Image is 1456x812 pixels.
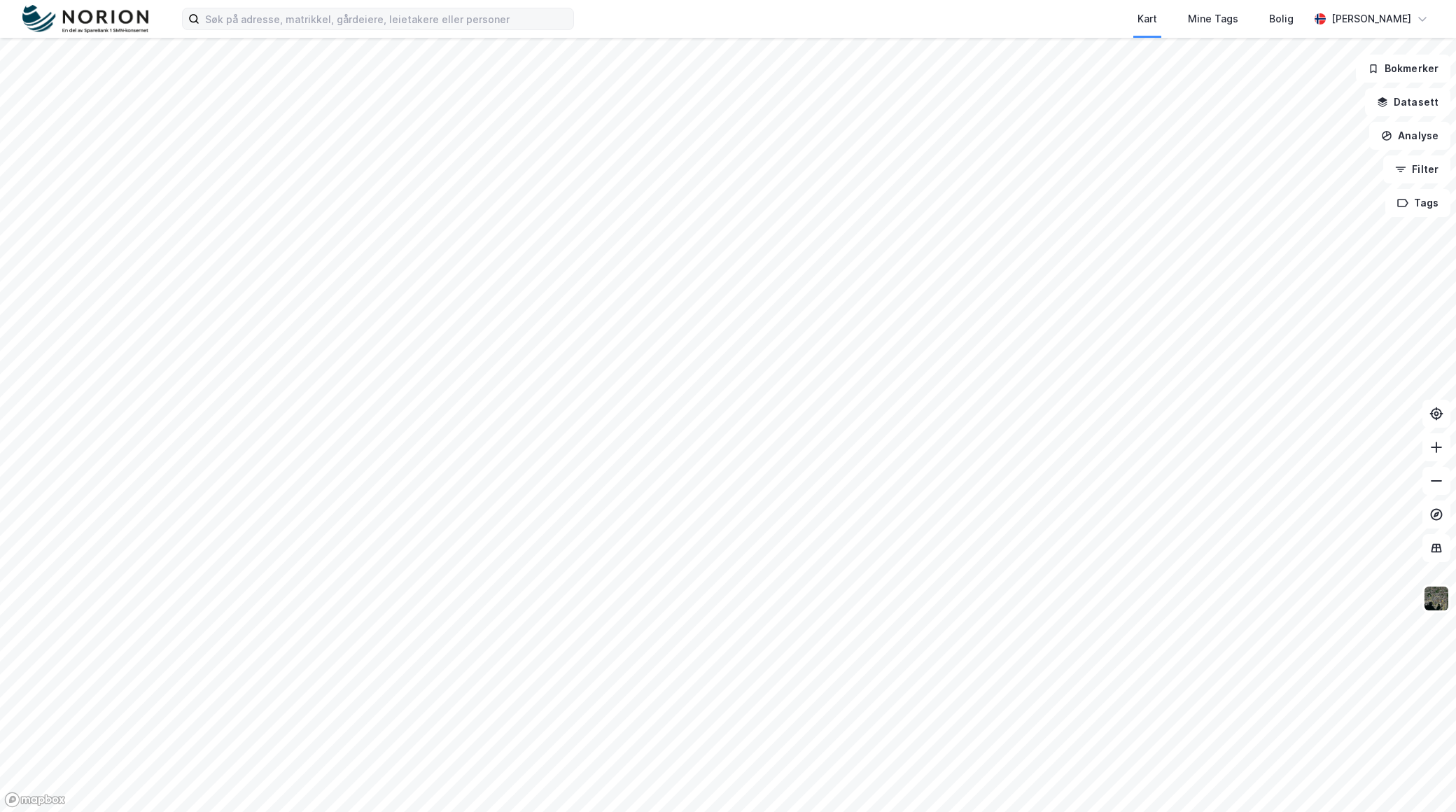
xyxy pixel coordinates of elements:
div: Kart [1137,10,1157,27]
div: Mine Tags [1188,10,1238,27]
div: Kontrollprogram for chat [1386,745,1456,812]
div: [PERSON_NAME] [1331,10,1411,27]
input: Søk på adresse, matrikkel, gårdeiere, leietakere eller personer [199,8,573,29]
img: norion-logo.80e7a08dc31c2e691866.png [22,5,148,34]
iframe: Chat Widget [1386,745,1456,812]
div: Bolig [1269,10,1294,27]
